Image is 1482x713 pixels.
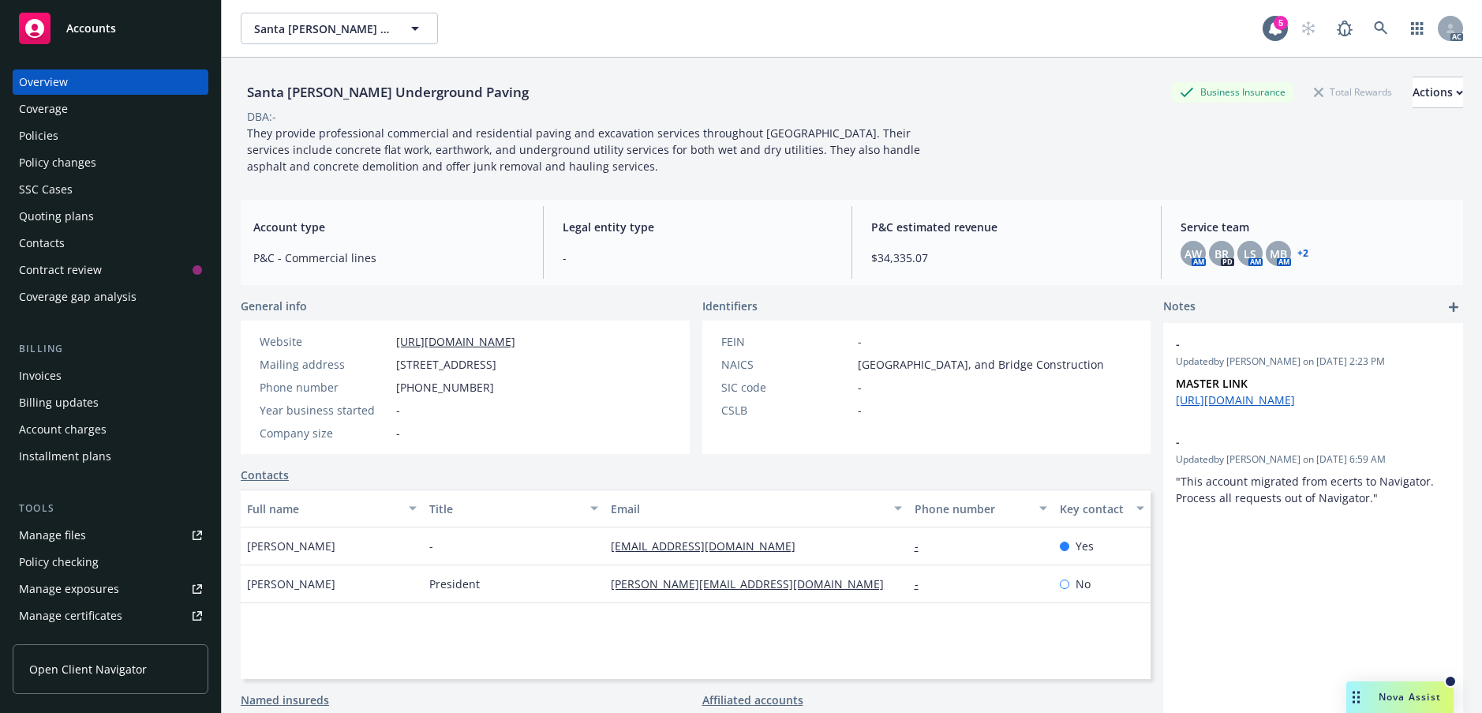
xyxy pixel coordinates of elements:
[1365,13,1397,44] a: Search
[611,576,896,591] a: [PERSON_NAME][EMAIL_ADDRESS][DOMAIN_NAME]
[29,661,147,677] span: Open Client Navigator
[13,341,208,357] div: Billing
[13,576,208,602] a: Manage exposures
[871,219,1142,235] span: P&C estimated revenue
[260,425,390,441] div: Company size
[247,108,276,125] div: DBA: -
[1346,681,1366,713] div: Drag to move
[1163,298,1196,317] span: Notes
[563,250,833,266] span: -
[19,390,99,415] div: Billing updates
[13,150,208,175] a: Policy changes
[19,363,62,388] div: Invoices
[1176,433,1409,450] span: -
[915,576,931,591] a: -
[1413,77,1463,108] button: Actions
[1274,16,1288,30] div: 5
[1076,576,1091,592] span: No
[13,204,208,229] a: Quoting plans
[241,13,438,44] button: Santa [PERSON_NAME] Underground Paving
[721,333,851,350] div: FEIN
[13,231,208,256] a: Contacts
[702,298,758,314] span: Identifiers
[247,501,399,517] div: Full name
[429,538,433,554] span: -
[247,538,335,554] span: [PERSON_NAME]
[247,126,923,174] span: They provide professional commercial and residential paving and excavation services throughout [G...
[247,576,335,592] span: [PERSON_NAME]
[396,334,515,349] a: [URL][DOMAIN_NAME]
[13,123,208,148] a: Policies
[254,21,391,37] span: Santa [PERSON_NAME] Underground Paving
[1176,452,1450,467] span: Updated by [PERSON_NAME] on [DATE] 6:59 AM
[1306,82,1400,102] div: Total Rewards
[1176,474,1437,505] span: "This account migrated from ecerts to Navigator. Process all requests out of Navigator."
[19,231,65,256] div: Contacts
[19,444,111,469] div: Installment plans
[19,550,99,575] div: Policy checking
[721,356,851,373] div: NAICS
[253,219,524,235] span: Account type
[611,501,884,517] div: Email
[396,379,494,396] span: [PHONE_NUMBER]
[13,444,208,469] a: Installment plans
[13,363,208,388] a: Invoices
[66,22,116,35] span: Accounts
[13,523,208,548] a: Manage files
[1346,681,1454,713] button: Nova Assist
[423,490,605,527] button: Title
[13,630,208,655] a: Manage claims
[1176,392,1295,407] a: [URL][DOMAIN_NAME]
[563,219,833,235] span: Legal entity type
[13,603,208,629] a: Manage certificates
[1181,219,1451,235] span: Service team
[19,284,137,310] div: Coverage gap analysis
[1329,13,1360,44] a: Report a Bug
[19,123,58,148] div: Policies
[260,333,390,350] div: Website
[13,390,208,415] a: Billing updates
[1060,501,1127,517] div: Key contact
[13,96,208,122] a: Coverage
[241,467,289,483] a: Contacts
[1076,538,1094,554] span: Yes
[1176,336,1409,352] span: -
[13,177,208,202] a: SSC Cases
[1176,376,1248,391] strong: MASTER LINK
[1214,246,1229,262] span: BR
[13,550,208,575] a: Policy checking
[1184,246,1202,262] span: AW
[260,402,390,418] div: Year business started
[1163,323,1463,421] div: -Updatedby [PERSON_NAME] on [DATE] 2:23 PMMASTER LINK [URL][DOMAIN_NAME]
[871,250,1142,266] span: $34,335.07
[1413,77,1463,107] div: Actions
[260,379,390,396] div: Phone number
[1379,690,1441,704] span: Nova Assist
[429,501,582,517] div: Title
[13,284,208,310] a: Coverage gap analysis
[13,69,208,95] a: Overview
[241,490,423,527] button: Full name
[1172,82,1293,102] div: Business Insurance
[19,96,68,122] div: Coverage
[19,204,94,229] div: Quoting plans
[19,523,86,548] div: Manage files
[241,692,329,708] a: Named insureds
[19,576,119,602] div: Manage exposures
[858,402,862,418] span: -
[13,257,208,283] a: Contract review
[1444,298,1463,317] a: add
[915,501,1030,517] div: Phone number
[721,379,851,396] div: SIC code
[19,630,99,655] div: Manage claims
[19,150,96,175] div: Policy changes
[396,402,400,418] span: -
[13,417,208,442] a: Account charges
[702,692,803,708] a: Affiliated accounts
[915,539,931,554] a: -
[241,82,535,103] div: Santa [PERSON_NAME] Underground Paving
[721,402,851,418] div: CSLB
[19,69,68,95] div: Overview
[1244,246,1256,262] span: LS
